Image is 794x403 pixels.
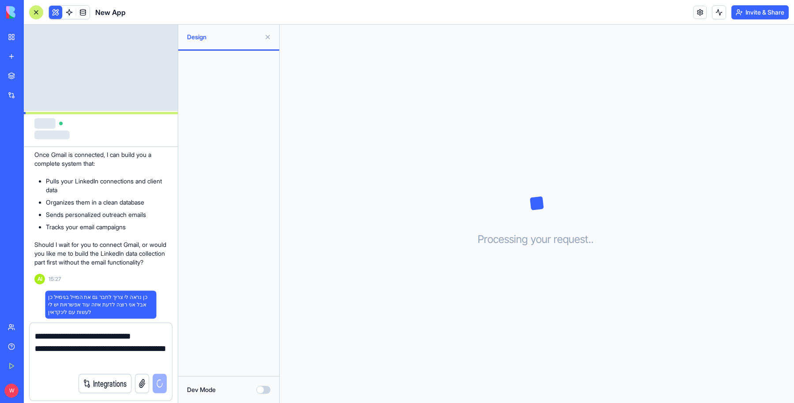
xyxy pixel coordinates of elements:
span: AI [34,274,45,284]
li: Organizes them in a clean database [46,198,167,207]
span: Design [187,33,261,41]
span: W [4,384,19,398]
span: 15:27 [49,276,61,283]
p: Should I wait for you to connect Gmail, or would you like me to build the LinkedIn data collectio... [34,240,167,267]
li: Pulls your LinkedIn connections and client data [46,177,167,194]
h3: Processing your request [478,232,596,246]
img: logo [6,6,61,19]
span: . [591,232,594,246]
button: Invite & Share [731,5,789,19]
label: Dev Mode [187,385,216,394]
span: . [588,232,591,246]
li: Sends personalized outreach emails [46,210,167,219]
button: Integrations [79,374,131,393]
li: Tracks your email campaigns [46,223,167,231]
span: כן נראה לי צריך לחבר גם את המייל בגימייל כן אבל אני רוצה לדעת איזה עוד אפשרויות יש לי לעשות עם לי... [48,294,154,316]
span: New App [95,7,126,18]
p: Once Gmail is connected, I can build you a complete system that: [34,150,167,168]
